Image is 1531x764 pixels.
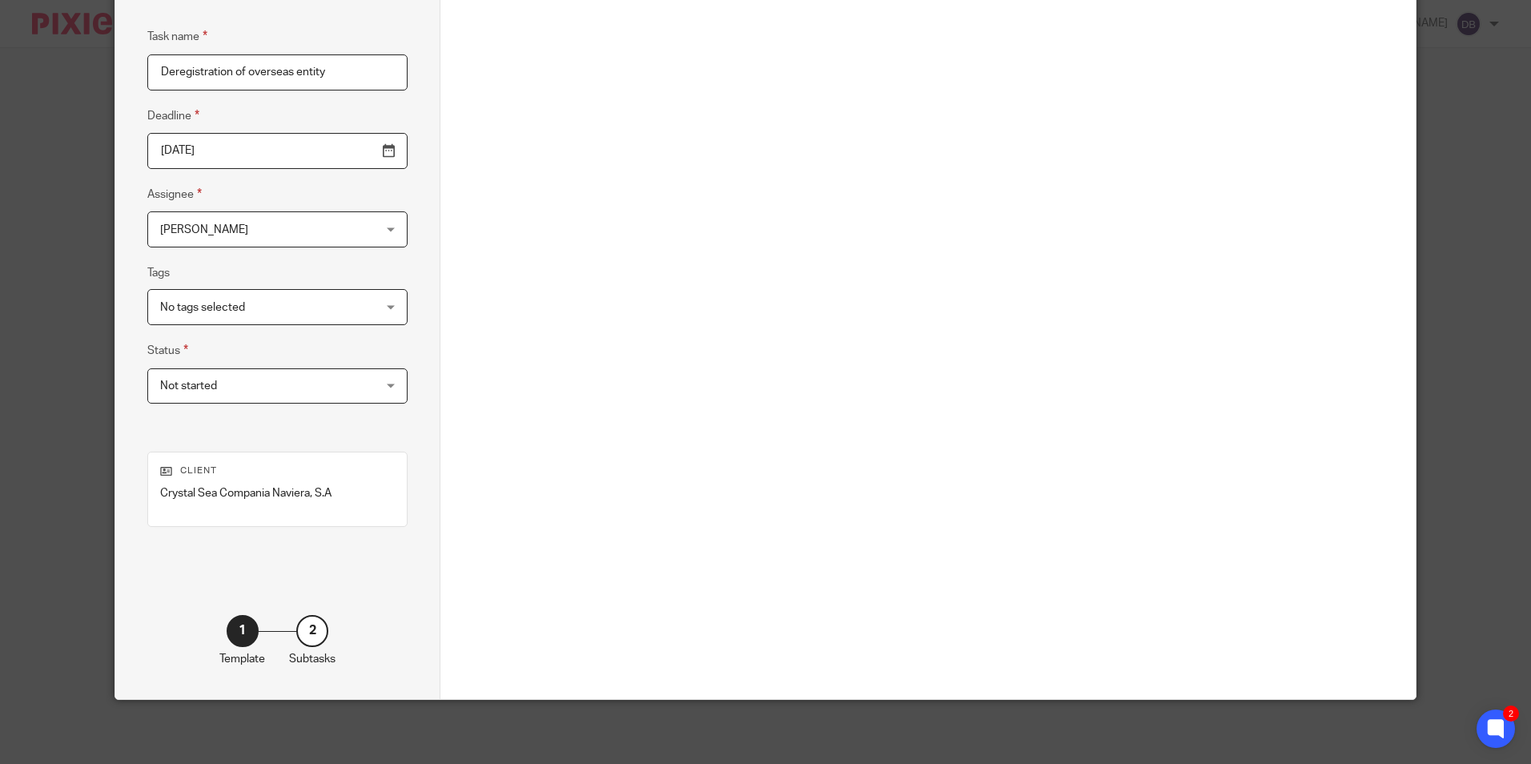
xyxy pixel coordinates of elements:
span: No tags selected [160,302,245,313]
p: Crystal Sea Compania Naviera, S.A [160,485,395,501]
label: Tags [147,265,170,281]
label: Deadline [147,107,199,125]
div: 2 [296,615,328,647]
input: Task name [147,54,408,90]
input: Pick a date [147,133,408,169]
div: 2 [1503,706,1519,722]
p: Template [219,651,265,667]
p: Client [160,464,395,477]
span: Not started [160,380,217,392]
label: Status [147,341,188,360]
div: 1 [227,615,259,647]
label: Assignee [147,185,202,203]
label: Task name [147,27,207,46]
p: Subtasks [289,651,336,667]
span: [PERSON_NAME] [160,224,248,235]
